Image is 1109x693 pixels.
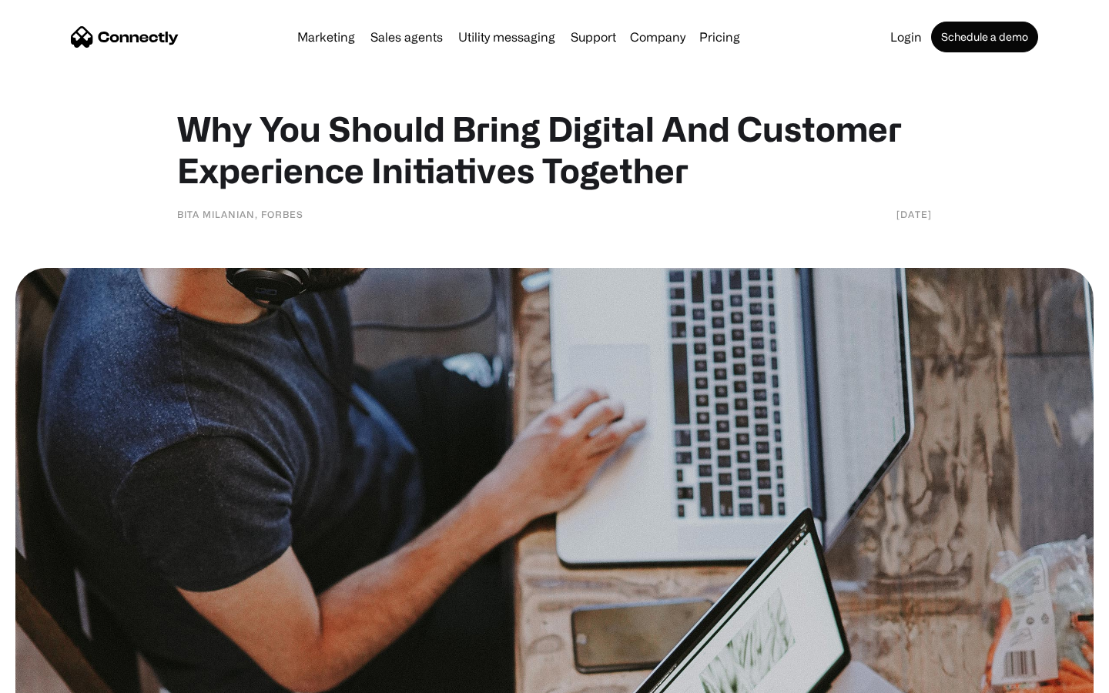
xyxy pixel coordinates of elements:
[291,31,361,43] a: Marketing
[364,31,449,43] a: Sales agents
[896,206,932,222] div: [DATE]
[931,22,1038,52] a: Schedule a demo
[452,31,561,43] a: Utility messaging
[31,666,92,688] ul: Language list
[630,26,685,48] div: Company
[565,31,622,43] a: Support
[693,31,746,43] a: Pricing
[884,31,928,43] a: Login
[177,206,303,222] div: Bita Milanian, Forbes
[177,108,932,191] h1: Why You Should Bring Digital And Customer Experience Initiatives Together
[15,666,92,688] aside: Language selected: English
